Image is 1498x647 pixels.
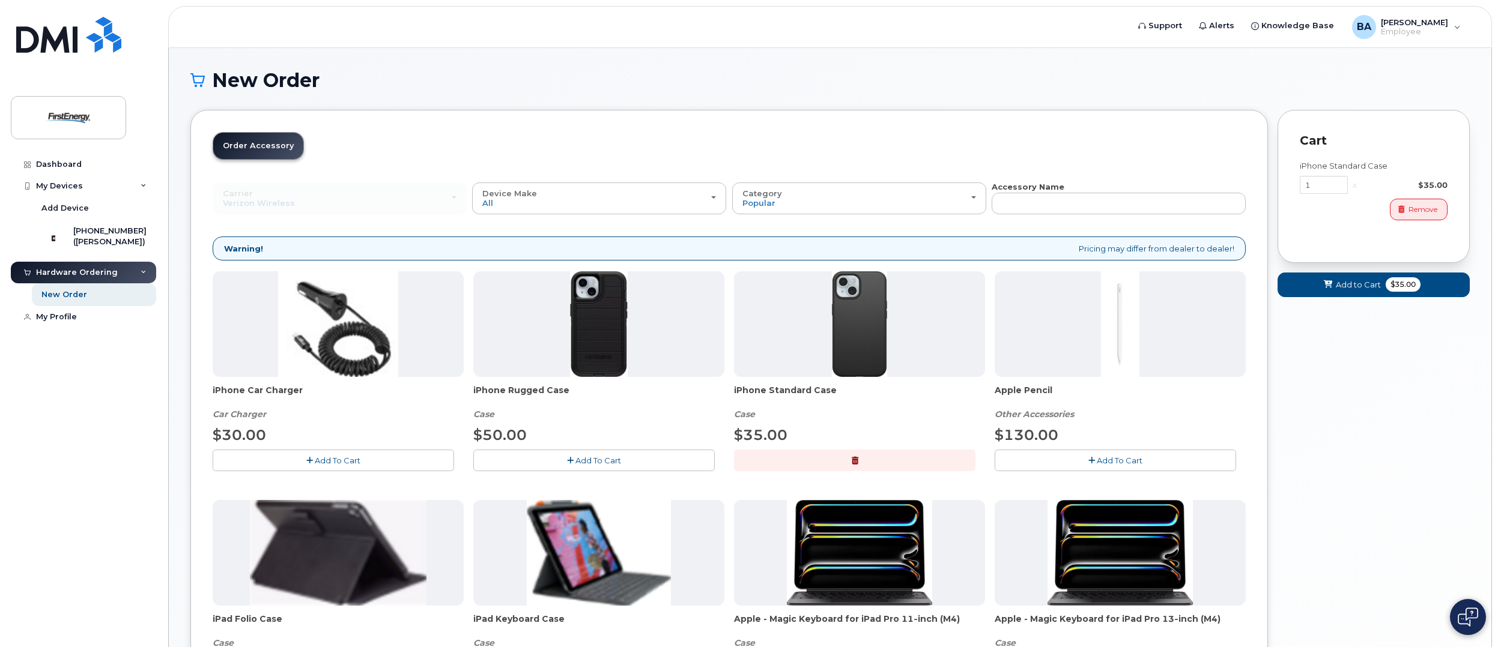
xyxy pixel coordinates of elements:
[213,426,266,444] span: $30.00
[223,141,294,150] span: Order Accessory
[213,613,464,637] span: iPad Folio Case
[995,384,1246,408] span: Apple Pencil
[1362,179,1448,191] div: $35.00
[742,188,782,198] span: Category
[1390,199,1448,220] button: Remove
[1048,500,1193,606] img: magic_keyboard_for_ipad_pro.png
[570,271,627,377] img: Defender.jpg
[473,613,724,637] span: iPad Keyboard Case
[1101,271,1139,377] img: PencilPro.jpg
[472,182,726,214] button: Device Make All
[213,384,464,408] span: iPhone Car Charger
[995,426,1058,444] span: $130.00
[473,426,527,444] span: $50.00
[742,198,775,208] span: Popular
[734,409,755,420] em: Case
[190,70,1470,91] h1: New Order
[995,384,1246,420] div: Apple Pencil
[473,384,724,420] div: iPhone Rugged Case
[734,613,985,637] span: Apple - Magic Keyboard for iPad Pro 11‑inch (M4)
[1386,277,1421,292] span: $35.00
[213,384,464,420] div: iPhone Car Charger
[995,409,1074,420] em: Other Accessories
[473,450,715,471] button: Add To Cart
[734,384,985,408] span: iPhone Standard Case
[482,188,537,198] span: Device Make
[278,271,399,377] img: iphonesecg.jpg
[787,500,932,606] img: magic_keyboard_for_ipad_pro.png
[527,500,670,606] img: keyboard.png
[992,182,1064,191] strong: Accessory Name
[213,236,1246,261] div: Pricing may differ from dealer to dealer!
[1097,456,1142,465] span: Add To Cart
[250,500,426,606] img: folio.png
[995,613,1246,637] span: Apple - Magic Keyboard for iPad Pro 13‑inch (M4)
[734,384,985,420] div: iPhone Standard Case
[473,409,494,420] em: Case
[832,271,887,377] img: Symmetry.jpg
[482,198,493,208] span: All
[213,450,454,471] button: Add To Cart
[1300,132,1448,149] p: Cart
[213,409,266,420] em: Car Charger
[224,243,263,254] strong: Warning!
[732,182,986,214] button: Category Popular
[1348,179,1362,191] div: x
[1336,279,1381,290] span: Add to Cart
[995,450,1236,471] button: Add To Cart
[1458,607,1478,627] img: Open chat
[1278,272,1470,297] button: Add to Cart $35.00
[734,426,787,444] span: $35.00
[1409,204,1437,215] span: Remove
[315,456,360,465] span: Add To Cart
[473,384,724,408] span: iPhone Rugged Case
[1300,160,1448,172] div: iPhone Standard Case
[575,456,621,465] span: Add To Cart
